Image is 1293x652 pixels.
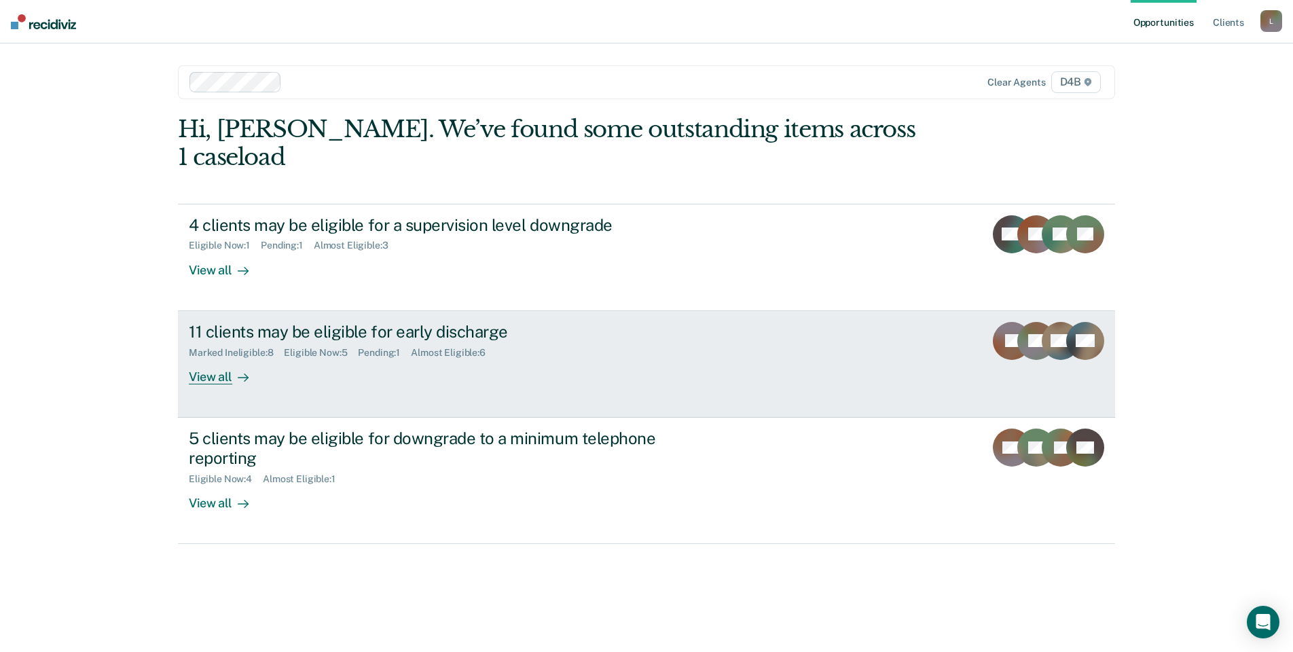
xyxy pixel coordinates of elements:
a: 5 clients may be eligible for downgrade to a minimum telephone reportingEligible Now:4Almost Elig... [178,418,1115,544]
div: View all [189,484,265,511]
div: Almost Eligible : 6 [411,347,496,359]
div: Eligible Now : 5 [284,347,358,359]
a: 11 clients may be eligible for early dischargeMarked Ineligible:8Eligible Now:5Pending:1Almost El... [178,311,1115,418]
div: Open Intercom Messenger [1247,606,1279,638]
div: View all [189,358,265,384]
span: D4B [1051,71,1101,93]
div: 4 clients may be eligible for a supervision level downgrade [189,215,666,235]
button: L [1260,10,1282,32]
div: Eligible Now : 4 [189,473,263,485]
div: Almost Eligible : 1 [263,473,346,485]
div: 11 clients may be eligible for early discharge [189,322,666,342]
div: Pending : 1 [358,347,411,359]
div: Almost Eligible : 3 [314,240,399,251]
div: View all [189,251,265,278]
div: 5 clients may be eligible for downgrade to a minimum telephone reporting [189,429,666,468]
div: Pending : 1 [261,240,314,251]
div: Hi, [PERSON_NAME]. We’ve found some outstanding items across 1 caseload [178,115,928,171]
div: Eligible Now : 1 [189,240,261,251]
img: Recidiviz [11,14,76,29]
div: Marked Ineligible : 8 [189,347,284,359]
a: 4 clients may be eligible for a supervision level downgradeEligible Now:1Pending:1Almost Eligible... [178,204,1115,311]
div: Clear agents [987,77,1045,88]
